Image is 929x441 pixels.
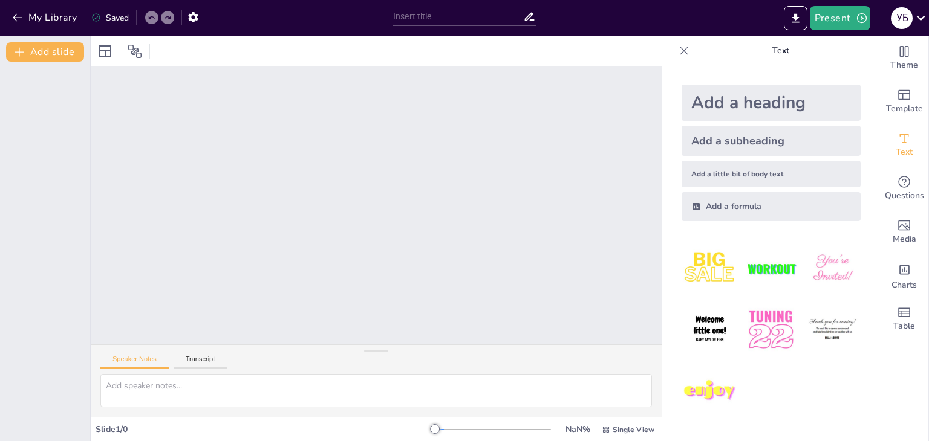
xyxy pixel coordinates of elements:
[880,167,928,210] div: Get real-time input from your audience
[743,240,799,297] img: 2.jpeg
[880,123,928,167] div: Add text boxes
[892,278,917,292] span: Charts
[96,42,115,61] div: Layout
[682,301,738,358] img: 4.jpeg
[890,59,918,72] span: Theme
[804,240,861,297] img: 3.jpeg
[804,301,861,358] img: 6.jpeg
[743,301,799,358] img: 5.jpeg
[682,161,861,187] div: Add a little bit of body text
[880,254,928,297] div: Add charts and graphs
[563,423,592,435] div: NaN %
[893,320,915,333] span: Table
[128,44,142,59] span: Position
[682,192,861,221] div: Add a formula
[891,7,913,29] div: У Б
[393,8,523,25] input: Insert title
[91,12,129,24] div: Saved
[810,6,870,30] button: Present
[880,36,928,80] div: Change the overall theme
[893,233,916,246] span: Media
[880,80,928,123] div: Add ready made slides
[784,6,807,30] button: Export to PowerPoint
[682,363,738,419] img: 7.jpeg
[694,36,868,65] p: Text
[682,85,861,121] div: Add a heading
[880,210,928,254] div: Add images, graphics, shapes or video
[886,102,923,115] span: Template
[682,126,861,156] div: Add a subheading
[885,189,924,202] span: Questions
[891,6,913,30] button: У Б
[613,425,654,434] span: Single View
[6,42,84,62] button: Add slide
[9,8,82,27] button: My Library
[682,240,738,297] img: 1.jpeg
[96,423,435,435] div: Slide 1 / 0
[174,355,227,369] button: Transcript
[880,297,928,341] div: Add a table
[896,146,913,159] span: Text
[100,355,169,369] button: Speaker Notes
